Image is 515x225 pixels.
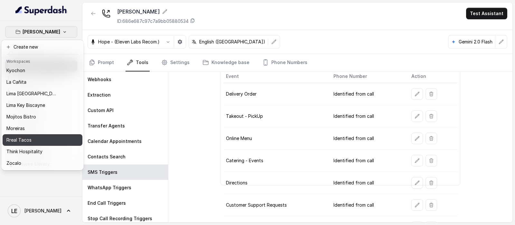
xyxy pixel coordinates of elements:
p: Lima Key Biscayne [6,101,45,109]
p: Lima [GEOGRAPHIC_DATA] [6,90,58,98]
p: La Cañita [6,78,26,86]
p: Moreiras [6,125,25,132]
div: [PERSON_NAME] [1,40,84,170]
header: Workspaces [3,56,82,66]
p: Kyochon [6,67,25,74]
button: Create new [3,41,82,53]
button: [PERSON_NAME] [5,26,77,38]
p: [PERSON_NAME] [23,28,60,36]
p: Think Hospitality [6,148,42,155]
p: Rreal Tacos [6,136,32,144]
p: Mojitos Bistro [6,113,36,121]
p: Zocalo [6,159,21,167]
